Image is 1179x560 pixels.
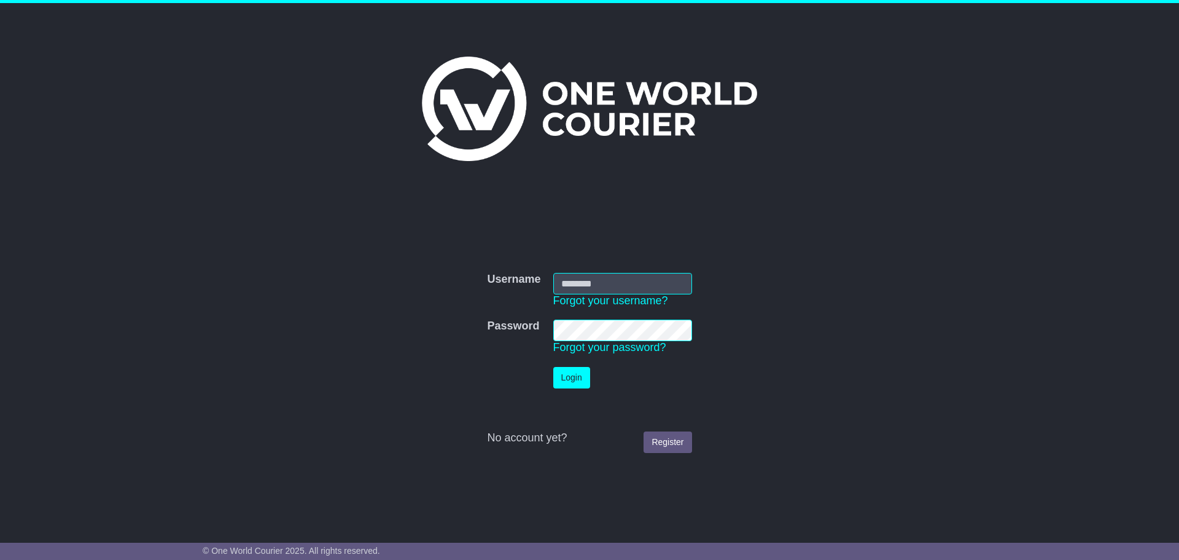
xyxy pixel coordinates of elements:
div: No account yet? [487,432,691,445]
a: Register [644,432,691,453]
label: Password [487,320,539,333]
button: Login [553,367,590,388]
a: Forgot your password? [553,341,666,353]
img: One World [422,57,757,161]
label: Username [487,273,540,286]
a: Forgot your username? [553,294,668,307]
span: © One World Courier 2025. All rights reserved. [203,546,380,556]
